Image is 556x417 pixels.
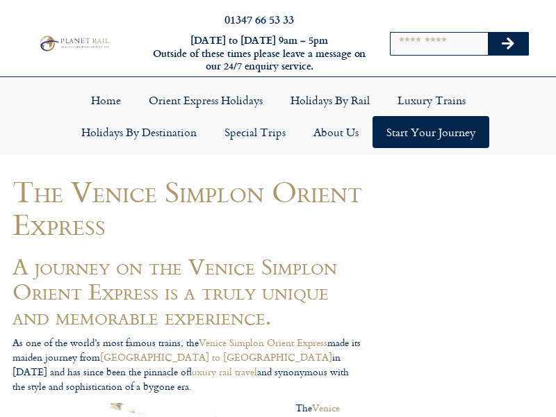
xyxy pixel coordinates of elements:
[37,34,111,52] img: Planet Rail Train Holidays Logo
[192,364,257,379] a: luxury rail travel
[384,84,480,116] a: Luxury Trains
[199,335,327,350] a: Venice Simplon Orient Express
[135,84,277,116] a: Orient Express Holidays
[373,116,489,148] a: Start your Journey
[67,116,211,148] a: Holidays by Destination
[224,11,294,27] a: 01347 66 53 33
[13,175,363,241] h1: The Venice Simplon Orient Express
[13,254,363,329] h1: A journey on the Venice Simplon Orient Express is a truly unique and memorable experience.
[211,116,300,148] a: Special Trips
[13,335,363,393] p: As one of the world’s most famous trains, the made its maiden journey from in [DATE] and has sinc...
[7,84,549,148] nav: Menu
[488,33,528,55] button: Search
[152,34,367,73] h6: [DATE] to [DATE] 9am – 5pm Outside of these times please leave a message on our 24/7 enquiry serv...
[100,350,332,364] a: [GEOGRAPHIC_DATA] to [GEOGRAPHIC_DATA]
[77,84,135,116] a: Home
[300,116,373,148] a: About Us
[277,84,384,116] a: Holidays by Rail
